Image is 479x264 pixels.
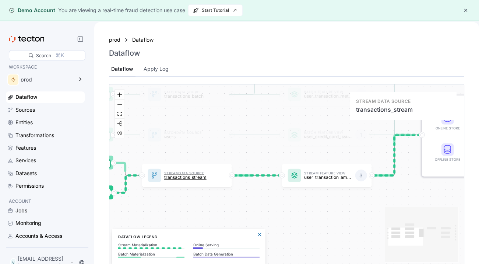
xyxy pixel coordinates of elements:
a: Entities [6,117,85,128]
p: Stream Data Source [356,98,451,105]
div: prod [21,77,73,82]
p: transactions_batch [164,94,212,98]
div: Datasets [15,169,37,177]
div: Apply Log [144,65,169,73]
div: React Flow controls [115,90,124,138]
a: Accounts & Access [6,230,85,242]
div: ⌘K [56,51,64,59]
p: Batch Data Source [164,90,212,94]
div: Accounts & Access [15,232,62,240]
a: Services [6,155,85,166]
p: Online Serving [193,243,260,247]
div: Offline Store [433,143,462,162]
button: zoom in [115,90,124,100]
div: Offline Store [433,157,462,162]
span: Start Tutorial [193,5,238,16]
p: user_transaction_amount_totals [304,175,352,180]
div: 3 [355,170,367,181]
a: Dataflow [132,36,158,44]
div: Monitoring [15,219,41,227]
div: Search [36,52,51,59]
a: Dataflow [6,91,85,103]
a: Monitoring [6,218,85,229]
div: Dataflow [15,93,38,101]
a: prod [109,36,120,44]
p: user_transaction_metrics [304,94,352,98]
button: fit view [115,109,124,119]
div: Jobs [15,206,27,215]
a: Transformations [6,130,85,141]
div: 1 [355,129,367,141]
p: users [164,134,212,139]
a: Batch Feature Viewuser_credit_card_issuer1 [282,123,372,147]
a: BatchData Sourceusers [142,123,232,147]
p: Batch Feature View [304,90,352,94]
div: Online Store [433,112,462,131]
a: Sources [6,104,85,115]
p: ACCOUNT [9,198,82,205]
a: BatchData Sourcetransactions_batch [142,83,232,106]
div: 6 [355,88,367,100]
p: user_credit_card_issuer [304,134,352,139]
div: Transformations [15,131,54,139]
div: Features [15,144,36,152]
div: transactions_stream [356,105,451,115]
p: transactions_stream [164,175,212,180]
p: Batch Data Source [164,131,212,134]
div: Services [15,156,36,164]
a: StreamData Sourcetransactions_stream [142,164,232,187]
a: Jobs [6,205,85,216]
g: Edge from dataSource:transactions_stream_stream_source to dataSource:transactions_stream [111,176,140,193]
div: Demo Account [9,7,55,14]
button: Start Tutorial [188,4,243,16]
p: Batch Feature View [304,131,352,134]
button: Close Legend Panel [255,230,264,239]
p: Batch Materialization [118,252,184,256]
div: Permissions [15,182,44,190]
a: Features [6,142,85,153]
g: Edge from dataSource:transactions_stream_batch_source to dataSource:transactions_stream [110,163,140,176]
div: Entities [15,118,33,126]
a: Datasets [6,168,85,179]
a: Stream Feature Viewuser_transaction_amount_totals3 [282,164,372,187]
p: Stream Materialization [118,243,184,247]
p: Stream Data Source [164,171,212,175]
h3: Dataflow [109,49,140,58]
a: Batch Feature Viewuser_transaction_metrics6 [282,83,372,106]
div: Dataflow [111,65,133,73]
h6: Dataflow Legend [118,234,260,240]
p: Stream Feature View [304,171,352,175]
div: Sources [15,106,35,114]
div: Online Store [433,125,462,131]
p: WORKSPACE [9,63,82,71]
g: Edge from featureView:user_transaction_amount_totals to STORE [369,135,420,176]
div: Search⌘K [9,50,85,60]
p: Batch Data Generation [193,252,260,256]
div: You are viewing a real-time fraud detection use case [58,6,185,14]
button: zoom out [115,100,124,109]
a: Permissions [6,180,85,191]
